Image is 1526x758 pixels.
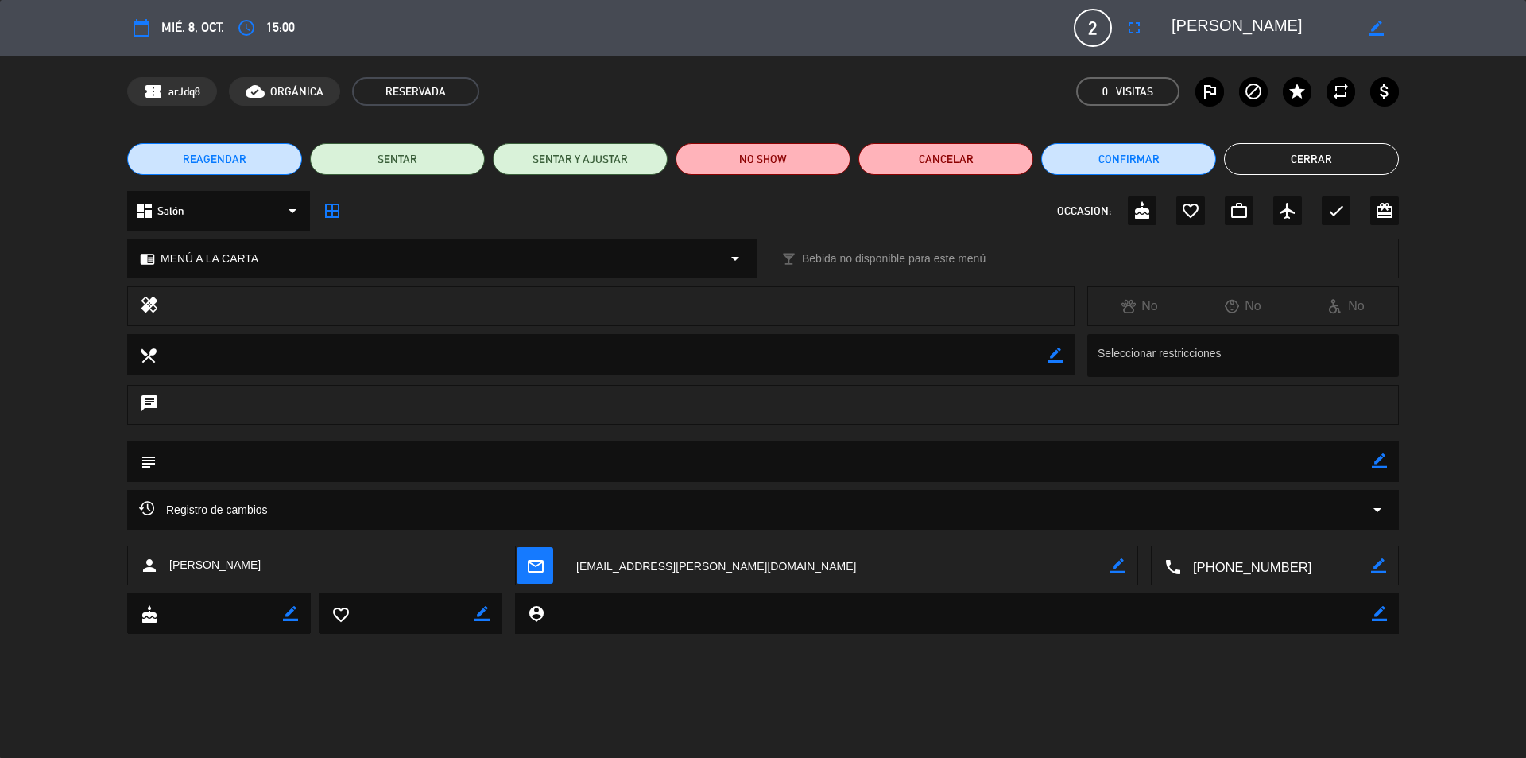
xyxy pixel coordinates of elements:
span: MENÚ A LA CARTA [161,250,258,268]
i: attach_money [1375,82,1394,101]
button: fullscreen [1120,14,1148,42]
i: outlined_flag [1200,82,1219,101]
i: chat [140,394,159,416]
button: SENTAR Y AJUSTAR [493,143,668,175]
button: access_time [232,14,261,42]
i: dashboard [135,201,154,220]
span: mié. 8, oct. [161,17,224,38]
i: cloud_done [246,82,265,101]
span: Registro de cambios [139,500,268,519]
i: star [1288,82,1307,101]
i: airplanemode_active [1278,201,1297,220]
i: border_all [323,201,342,220]
i: border_color [283,606,298,621]
button: NO SHOW [676,143,850,175]
i: check [1327,201,1346,220]
i: cake [140,605,157,623]
i: border_color [1372,606,1387,621]
div: No [1191,296,1295,317]
i: arrow_drop_down [1368,500,1387,519]
i: local_phone [1164,558,1181,575]
span: Bebida no disponible para este menú [802,250,986,268]
i: block [1244,82,1263,101]
i: border_color [1371,558,1386,573]
button: Cerrar [1224,143,1399,175]
i: access_time [237,18,256,37]
i: border_color [1048,348,1063,363]
i: person [140,556,159,575]
span: REAGENDAR [183,151,246,168]
i: fullscreen [1125,18,1144,37]
span: ORGÁNICA [270,83,323,101]
span: 15:00 [266,17,295,38]
button: REAGENDAR [127,143,302,175]
i: mail_outline [526,557,544,574]
i: border_color [1369,21,1384,36]
i: arrow_drop_down [283,201,302,220]
i: card_giftcard [1375,201,1394,220]
button: Confirmar [1041,143,1216,175]
i: favorite_border [1181,201,1200,220]
button: SENTAR [310,143,485,175]
i: calendar_today [132,18,151,37]
i: border_color [1372,453,1387,468]
i: repeat [1331,82,1350,101]
span: OCCASION: [1057,202,1111,220]
span: RESERVADA [352,77,479,106]
i: person_pin [527,604,544,622]
i: border_color [1110,558,1125,573]
i: work_outline [1230,201,1249,220]
div: No [1088,296,1191,317]
span: 2 [1074,9,1112,47]
div: No [1295,296,1398,317]
span: [PERSON_NAME] [169,556,261,574]
button: Cancelar [858,143,1033,175]
i: local_dining [139,346,157,363]
i: favorite_border [331,605,349,623]
i: arrow_drop_down [726,249,745,268]
i: border_color [474,606,490,621]
i: local_bar [781,251,796,266]
i: chrome_reader_mode [140,251,155,266]
i: healing [140,295,159,317]
span: confirmation_number [144,82,163,101]
em: Visitas [1116,83,1153,101]
span: 0 [1102,83,1108,101]
i: subject [139,453,157,470]
span: arJdq8 [168,83,200,101]
i: cake [1133,201,1152,220]
button: calendar_today [127,14,156,42]
span: Salón [157,202,184,220]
